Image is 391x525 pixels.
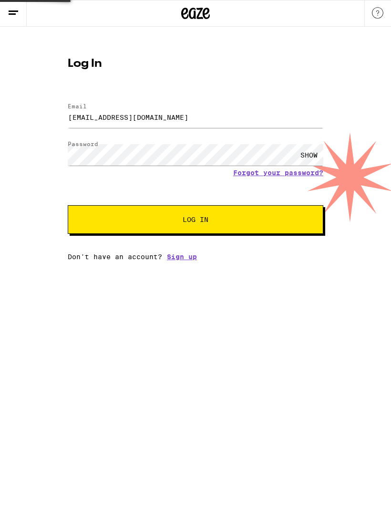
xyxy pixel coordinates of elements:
a: Forgot your password? [233,169,323,177]
button: Log In [68,205,323,234]
div: Don't have an account? [68,253,323,261]
span: Hi. Need any help? [6,7,69,14]
a: Sign up [167,253,197,261]
h1: Log In [68,58,323,70]
input: Email [68,106,323,128]
span: Log In [183,216,208,223]
label: Password [68,141,98,147]
div: SHOW [295,144,323,166]
label: Email [68,103,87,109]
